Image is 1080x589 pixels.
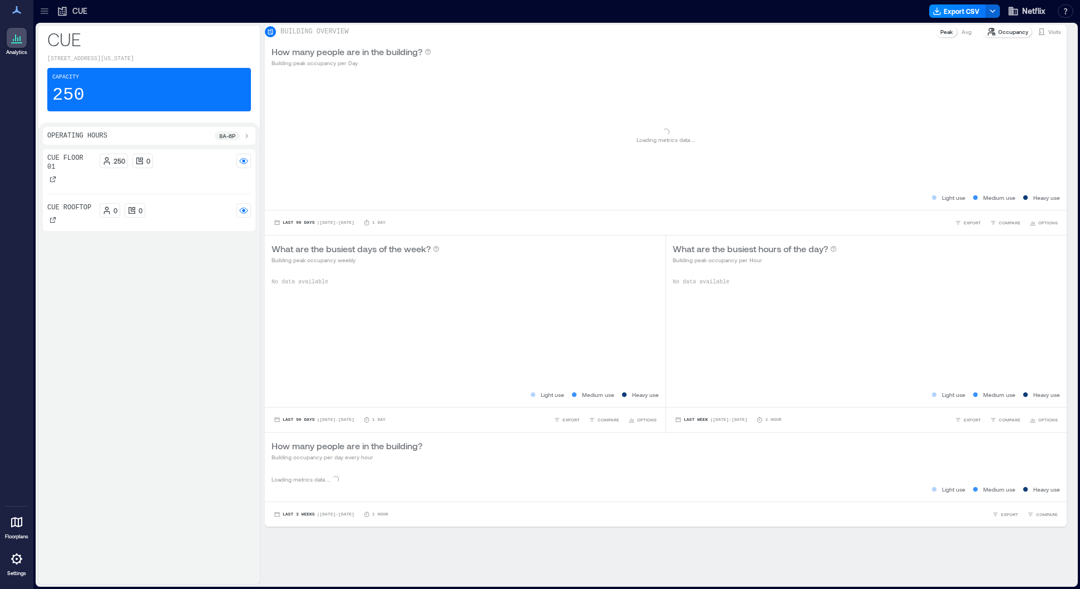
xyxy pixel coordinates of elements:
p: Analytics [6,49,27,56]
button: Last 3 Weeks |[DATE]-[DATE] [272,509,357,520]
span: EXPORT [563,416,580,423]
p: Medium use [983,193,1015,202]
p: 1 Hour [765,416,781,423]
p: Light use [942,390,965,399]
p: Building occupancy per day every hour [272,453,422,462]
button: EXPORT [953,217,983,228]
p: 1 Day [372,416,386,423]
p: Settings [7,570,26,577]
p: Heavy use [1033,390,1060,399]
p: CUE [72,6,87,17]
p: Operating Hours [47,131,107,140]
span: EXPORT [964,416,981,423]
p: CUE [47,28,251,50]
button: EXPORT [551,414,582,425]
span: EXPORT [964,219,981,226]
p: Building peak occupancy per Day [272,58,431,67]
p: Peak [940,27,953,36]
span: OPTIONS [1038,416,1058,423]
span: COMPARE [1036,511,1058,518]
p: 0 [114,206,117,215]
p: Light use [942,193,965,202]
button: Export CSV [929,4,986,18]
p: No data available [673,278,1060,287]
p: 8a - 6p [219,131,235,140]
span: COMPARE [598,416,619,423]
button: Netflix [1004,2,1049,20]
p: Building peak occupancy weekly [272,256,440,264]
a: Settings [3,546,30,580]
p: Loading metrics data ... [637,135,695,144]
p: 1 Day [372,219,386,226]
p: 1 Hour [372,511,388,518]
a: Analytics [3,24,31,59]
p: Heavy use [1033,193,1060,202]
p: Medium use [983,390,1015,399]
p: Medium use [582,390,614,399]
p: Light use [942,485,965,494]
p: Visits [1048,27,1061,36]
p: Heavy use [632,390,659,399]
p: How many people are in the building? [272,45,422,58]
span: EXPORT [1001,511,1018,518]
p: CUE Rooftop [47,203,91,212]
p: Capacity [52,73,79,82]
a: Floorplans [2,509,32,543]
p: Heavy use [1033,485,1060,494]
p: Floorplans [5,533,28,540]
p: Light use [541,390,564,399]
button: Last 90 Days |[DATE]-[DATE] [272,217,357,228]
button: COMPARE [1025,509,1060,520]
button: EXPORT [990,509,1020,520]
p: How many people are in the building? [272,439,422,453]
p: Medium use [983,485,1015,494]
p: 250 [114,156,125,165]
p: Avg [961,27,971,36]
p: No data available [272,278,659,287]
p: What are the busiest hours of the day? [673,242,828,256]
button: COMPARE [586,414,622,425]
p: What are the busiest days of the week? [272,242,431,256]
p: BUILDING OVERVIEW [280,27,348,36]
span: COMPARE [999,416,1020,423]
button: OPTIONS [626,414,659,425]
p: 0 [146,156,150,165]
p: Building peak occupancy per Hour [673,256,837,264]
p: CUE Floor 01 [47,154,95,171]
button: EXPORT [953,414,983,425]
button: Last 90 Days |[DATE]-[DATE] [272,414,357,425]
p: Occupancy [998,27,1028,36]
button: COMPARE [988,217,1023,228]
button: Last Week |[DATE]-[DATE] [673,414,749,425]
button: COMPARE [988,414,1023,425]
span: Netflix [1022,6,1046,17]
span: OPTIONS [637,416,657,423]
span: COMPARE [999,219,1020,226]
button: OPTIONS [1027,217,1060,228]
button: OPTIONS [1027,414,1060,425]
span: OPTIONS [1038,219,1058,226]
p: Loading metrics data ... [272,475,330,484]
p: [STREET_ADDRESS][US_STATE] [47,55,251,63]
p: 0 [139,206,142,215]
p: 250 [52,84,85,106]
